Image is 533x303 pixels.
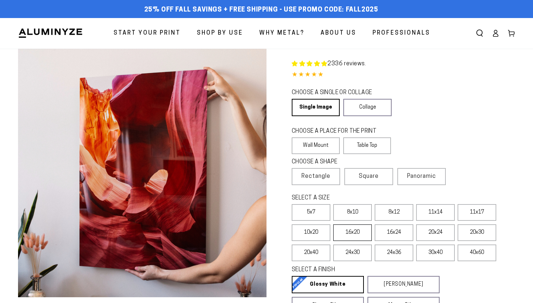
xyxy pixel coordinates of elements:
[197,28,243,39] span: Shop By Use
[472,25,488,41] summary: Search our site
[254,24,310,43] a: Why Metal?
[407,174,436,179] span: Panoramic
[292,89,385,97] legend: CHOOSE A SINGLE OR COLLAGE
[343,137,391,154] label: Table Top
[416,204,455,221] label: 11x14
[359,172,379,181] span: Square
[375,245,413,261] label: 24x36
[315,24,362,43] a: About Us
[292,99,340,116] a: Single Image
[18,28,83,39] img: Aluminyze
[191,24,248,43] a: Shop By Use
[292,70,515,80] div: 4.85 out of 5.0 stars
[292,266,423,274] legend: SELECT A FINISH
[458,204,496,221] label: 11x17
[333,224,372,241] label: 16x20
[108,24,186,43] a: Start Your Print
[292,137,340,154] label: Wall Mount
[292,194,423,202] legend: SELECT A SIZE
[416,245,455,261] label: 30x40
[144,6,378,14] span: 25% off FALL Savings + Free Shipping - Use Promo Code: FALL2025
[333,204,372,221] label: 8x10
[367,24,436,43] a: Professionals
[458,224,496,241] label: 20x30
[292,224,330,241] label: 10x20
[375,224,413,241] label: 16x24
[292,276,364,293] a: Glossy White
[292,204,330,221] label: 5x7
[375,204,413,221] label: 8x12
[114,28,181,39] span: Start Your Print
[292,127,384,136] legend: CHOOSE A PLACE FOR THE PRINT
[416,224,455,241] label: 20x24
[333,245,372,261] label: 24x30
[321,28,356,39] span: About Us
[373,28,430,39] span: Professionals
[292,245,330,261] label: 20x40
[367,276,440,293] a: [PERSON_NAME]
[301,172,330,181] span: Rectangle
[343,99,391,116] a: Collage
[259,28,304,39] span: Why Metal?
[292,158,386,166] legend: CHOOSE A SHAPE
[458,245,496,261] label: 40x60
